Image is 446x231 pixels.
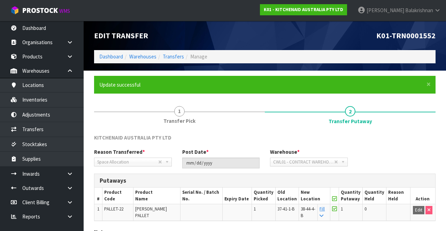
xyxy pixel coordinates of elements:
[264,7,343,13] strong: K01 - KITCHENAID AUSTRALIA PTY LTD
[339,188,363,204] th: Quantity Putaway
[97,206,99,212] span: 1
[277,206,294,212] span: 37-41-1-B
[133,188,180,204] th: Product Name
[22,6,58,15] span: ProStock
[260,4,347,15] a: K01 - KITCHENAID AUSTRALIA PTY LTD
[102,188,133,204] th: Product Code
[254,206,256,212] span: 1
[341,206,343,212] span: 1
[182,158,260,168] input: Post Date
[252,188,276,204] th: Quantity Picked
[59,8,70,14] small: WMS
[364,206,367,212] span: 0
[367,7,404,14] span: [PERSON_NAME]
[94,134,171,141] span: KITCHENAID AUSTRALIA PTY LTD
[320,206,325,218] a: Fill
[301,206,315,218] span: 38-44-4-B
[174,106,185,117] span: 1
[99,53,123,60] a: Dashboard
[410,188,435,204] th: Action
[100,177,430,184] h3: Putaways
[386,188,410,204] th: Reason Held
[413,206,424,214] button: Edit
[329,118,372,125] span: Transfer Putaway
[182,148,209,156] label: Post Date
[426,79,431,89] span: ×
[270,148,300,156] label: Warehouse
[276,188,299,204] th: Old Location
[180,188,222,204] th: Serial No. / Batch No.
[10,6,19,15] img: cube-alt.png
[345,106,355,117] span: 2
[405,7,433,14] span: Balakrishnan
[163,53,184,60] a: Transfers
[104,206,123,212] span: PALLET-22
[94,148,145,156] label: Reason Transferred
[363,188,386,204] th: Quantity Held
[135,206,167,218] span: [PERSON_NAME] PALLET
[222,188,252,204] th: Expiry Date
[94,188,102,204] th: #
[129,53,156,60] a: Warehouses
[163,117,195,125] span: Transfer Pick
[190,53,207,60] span: Manage
[299,188,330,204] th: New Location
[97,158,158,166] span: Space Allocation
[376,31,436,40] span: K01-TRN0001552
[273,158,334,166] span: CWL01 - CONTRACT WAREHOUSING [GEOGRAPHIC_DATA]
[99,81,140,88] span: Update successful
[94,31,148,40] span: Edit Transfer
